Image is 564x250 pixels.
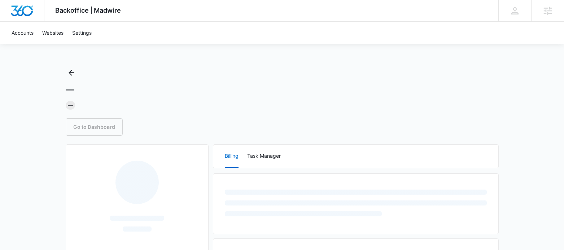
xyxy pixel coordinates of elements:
[225,145,239,168] button: Billing
[38,22,68,44] a: Websites
[66,67,77,79] button: Back
[247,145,281,168] button: Task Manager
[66,101,75,110] div: —
[66,118,123,136] a: Go to Dashboard
[66,84,74,95] h1: —
[7,22,38,44] a: Accounts
[55,7,121,14] span: Backoffice | Madwire
[68,22,96,44] a: Settings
